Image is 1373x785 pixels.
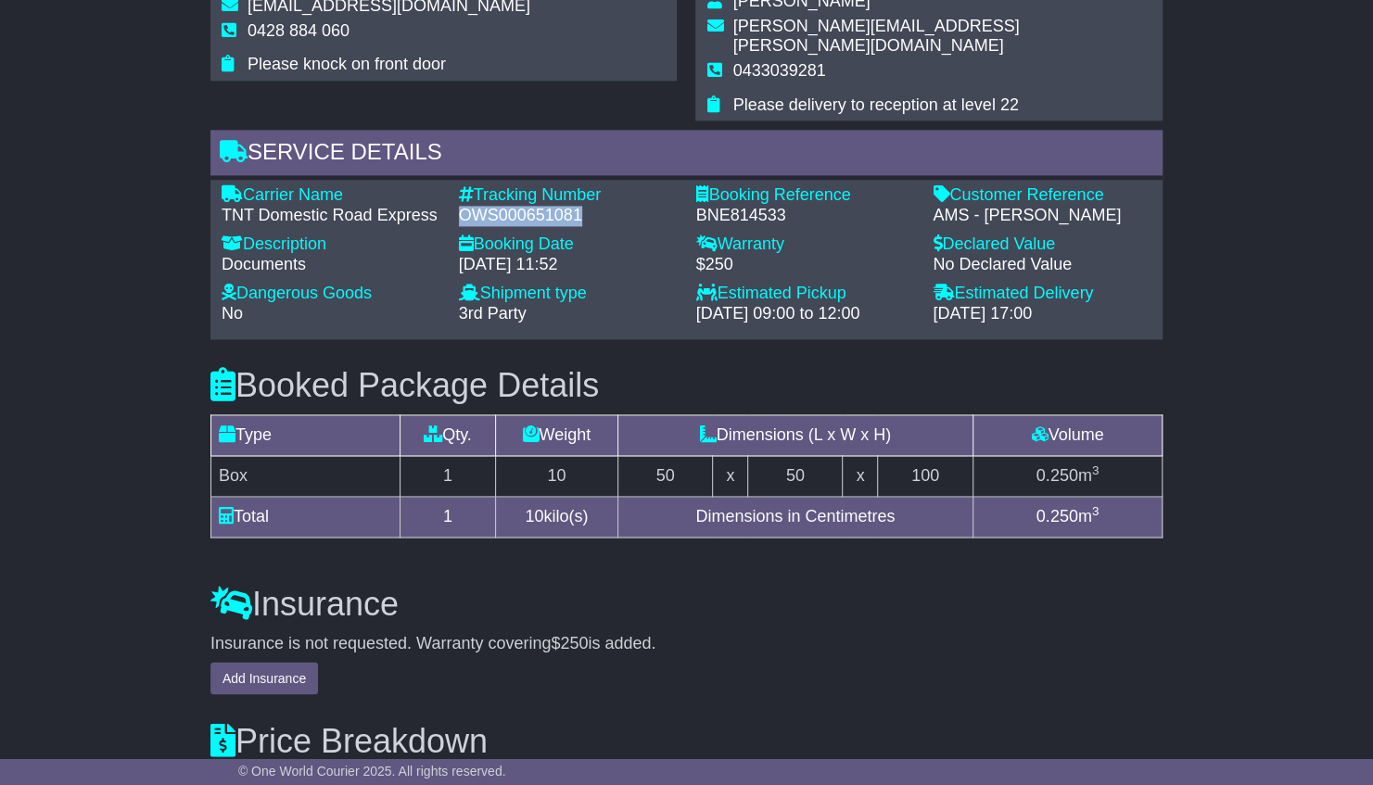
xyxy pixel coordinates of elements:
[933,284,1151,304] div: Estimated Delivery
[210,367,1163,404] h3: Booked Package Details
[933,185,1151,206] div: Customer Reference
[748,456,843,497] td: 50
[695,185,914,206] div: Booking Reference
[933,304,1151,324] div: [DATE] 17:00
[400,456,495,497] td: 1
[459,255,678,275] div: [DATE] 11:52
[618,497,973,538] td: Dimensions in Centimetres
[222,304,243,323] span: No
[495,497,617,538] td: kilo(s)
[1092,463,1100,477] sup: 3
[400,415,495,456] td: Qty.
[695,234,914,255] div: Warranty
[695,255,914,275] div: $250
[459,206,678,226] div: OWS000651081
[222,206,440,226] div: TNT Domestic Road Express
[618,415,973,456] td: Dimensions (L x W x H)
[400,497,495,538] td: 1
[933,234,1151,255] div: Declared Value
[459,234,678,255] div: Booking Date
[713,456,748,497] td: x
[248,55,446,73] span: Please knock on front door
[695,284,914,304] div: Estimated Pickup
[1092,504,1100,518] sup: 3
[210,722,1163,759] h3: Price Breakdown
[973,415,1163,456] td: Volume
[459,304,527,323] span: 3rd Party
[459,185,678,206] div: Tracking Number
[695,206,914,226] div: BNE814533
[732,17,1019,56] span: [PERSON_NAME][EMAIL_ADDRESS][PERSON_NAME][DOMAIN_NAME]
[973,497,1163,538] td: m
[248,21,350,40] span: 0428 884 060
[618,456,713,497] td: 50
[551,633,588,652] span: $250
[210,415,400,456] td: Type
[222,255,440,275] div: Documents
[210,456,400,497] td: Box
[843,456,878,497] td: x
[210,633,1163,653] div: Insurance is not requested. Warranty covering is added.
[238,764,506,779] span: © One World Courier 2025. All rights reserved.
[878,456,973,497] td: 100
[973,456,1163,497] td: m
[525,507,543,525] span: 10
[495,415,617,456] td: Weight
[933,255,1151,275] div: No Declared Value
[222,234,440,255] div: Description
[222,185,440,206] div: Carrier Name
[210,497,400,538] td: Total
[732,95,1018,114] span: Please delivery to reception at level 22
[222,284,440,304] div: Dangerous Goods
[210,662,318,694] button: Add Insurance
[210,585,1163,622] h3: Insurance
[933,206,1151,226] div: AMS - [PERSON_NAME]
[210,130,1163,180] div: Service Details
[1036,507,1078,525] span: 0.250
[459,284,678,304] div: Shipment type
[695,304,914,324] div: [DATE] 09:00 to 12:00
[495,456,617,497] td: 10
[732,61,825,80] span: 0433039281
[1036,466,1078,485] span: 0.250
